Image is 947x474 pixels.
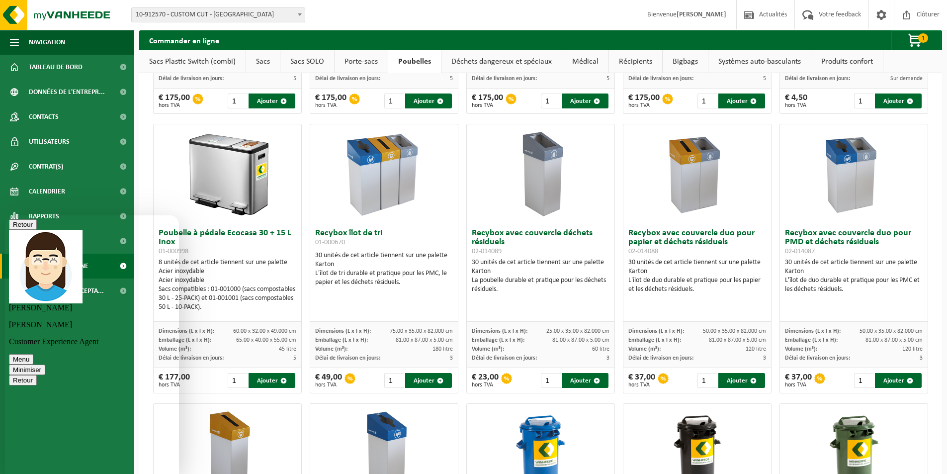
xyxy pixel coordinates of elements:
span: Délai de livraison en jours: [628,76,693,82]
span: Volume (m³): [785,346,817,352]
span: Emballage (L x l x H): [315,337,368,343]
span: 5 [606,76,609,82]
img: 01-000670 [335,124,434,224]
span: 5 [293,76,296,82]
span: Contrat(s) [29,154,63,179]
span: Dimensions (L x l x H): [159,328,214,334]
span: Délai de livraison en jours: [628,355,693,361]
div: € 37,00 [628,373,655,388]
a: Porte-sacs [335,50,388,73]
div: € 175,00 [472,94,503,108]
span: 81.00 x 87.00 x 5.00 cm [396,337,453,343]
span: 180 litre [432,346,453,352]
div: Karton [785,267,923,276]
span: 45 litre [279,346,296,352]
div: Karton [472,267,609,276]
span: Volume (m³): [628,346,661,352]
a: Déchets dangereux et spéciaux [441,50,562,73]
span: hors TVA [785,382,812,388]
span: Données de l'entrepr... [29,80,105,104]
input: 1 [697,373,718,388]
span: 60.00 x 32.00 x 49.000 cm [233,328,296,334]
span: Délai de livraison en jours: [315,76,380,82]
span: 81.00 x 87.00 x 5.00 cm [552,337,609,343]
input: 1 [697,94,718,108]
span: Calendrier [29,179,65,204]
span: 65.00 x 40.00 x 55.00 cm [236,337,296,343]
span: 120 litre [902,346,923,352]
div: 30 unités de cet article tiennent sur une palette [472,258,609,294]
button: Ajouter [249,373,295,388]
div: Karton [315,260,453,269]
span: Volume (m³): [472,346,504,352]
span: 5 [450,76,453,82]
span: hors TVA [315,382,342,388]
input: 1 [541,373,561,388]
a: Systèmes auto-basculants [708,50,811,73]
span: 5 [763,76,766,82]
div: Acier inoxydable [159,267,296,276]
h3: Recybox avec couvercle duo pour papier et déchets résiduels [628,229,766,256]
span: hors TVA [472,382,499,388]
h2: Commander en ligne [139,30,229,50]
input: 1 [384,373,405,388]
div: Acier inoxydable [159,276,296,285]
button: Ajouter [875,94,922,108]
a: Sacs [246,50,280,73]
button: Ajouter [875,373,922,388]
button: Ajouter [718,373,765,388]
span: 60 litre [592,346,609,352]
div: € 175,00 [628,94,660,108]
button: Ajouter [405,373,452,388]
span: Délai de livraison en jours: [785,76,850,82]
span: Volume (m³): [159,346,191,352]
button: Ajouter [718,94,765,108]
h3: Recybox avec couvercle duo pour PMD et déchets résiduels [785,229,923,256]
span: 10-912570 - CUSTOM CUT - ANDERLECHT [131,7,305,22]
span: Emballage (L x l x H): [628,337,681,343]
span: Délai de livraison en jours: [159,76,224,82]
img: 02-014088 [648,124,747,224]
span: 02-014087 [785,248,815,255]
span: Délai de livraison en jours: [785,355,850,361]
span: Délai de livraison en jours: [315,355,380,361]
span: Dimensions (L x l x H): [785,328,841,334]
span: Emballage (L x l x H): [159,337,211,343]
a: Poubelles [388,50,441,73]
div: € 49,00 [315,373,342,388]
span: Navigation [29,30,65,55]
span: Dimensions (L x l x H): [472,328,527,334]
div: 30 unités de cet article tiennent sur une palette [628,258,766,294]
button: Ajouter [562,94,608,108]
div: 30 unités de cet article tiennent sur une palette [315,251,453,287]
span: Emballage (L x l x H): [785,337,838,343]
span: 3 [763,355,766,361]
a: Sacs Plastic Switch (combi) [139,50,246,73]
button: Ajouter [562,373,608,388]
span: Dimensions (L x l x H): [315,328,371,334]
strong: [PERSON_NAME] [677,11,726,18]
a: Médical [562,50,608,73]
h3: Recybox avec couvercle déchets résiduels [472,229,609,256]
div: Karton [628,267,766,276]
div: 8 unités de cet article tiennent sur une palette [159,258,296,312]
input: 1 [854,373,874,388]
div: € 175,00 [159,94,190,108]
span: 81.00 x 87.00 x 5.00 cm [709,337,766,343]
span: Rapports [29,204,59,229]
span: Contacts [29,104,59,129]
div: Sacs compatibles : 01-001000 (sacs compostables 30 L - 25-PACK) et 01-001001 (sacs compostables 5... [159,285,296,312]
button: Ajouter [249,94,295,108]
h3: Recybox îlot de tri [315,229,453,249]
h3: Poubelle à pédale Ecocasa 30 + 15 L Inox [159,229,296,256]
span: hors TVA [628,382,655,388]
a: Sacs SOLO [280,50,334,73]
